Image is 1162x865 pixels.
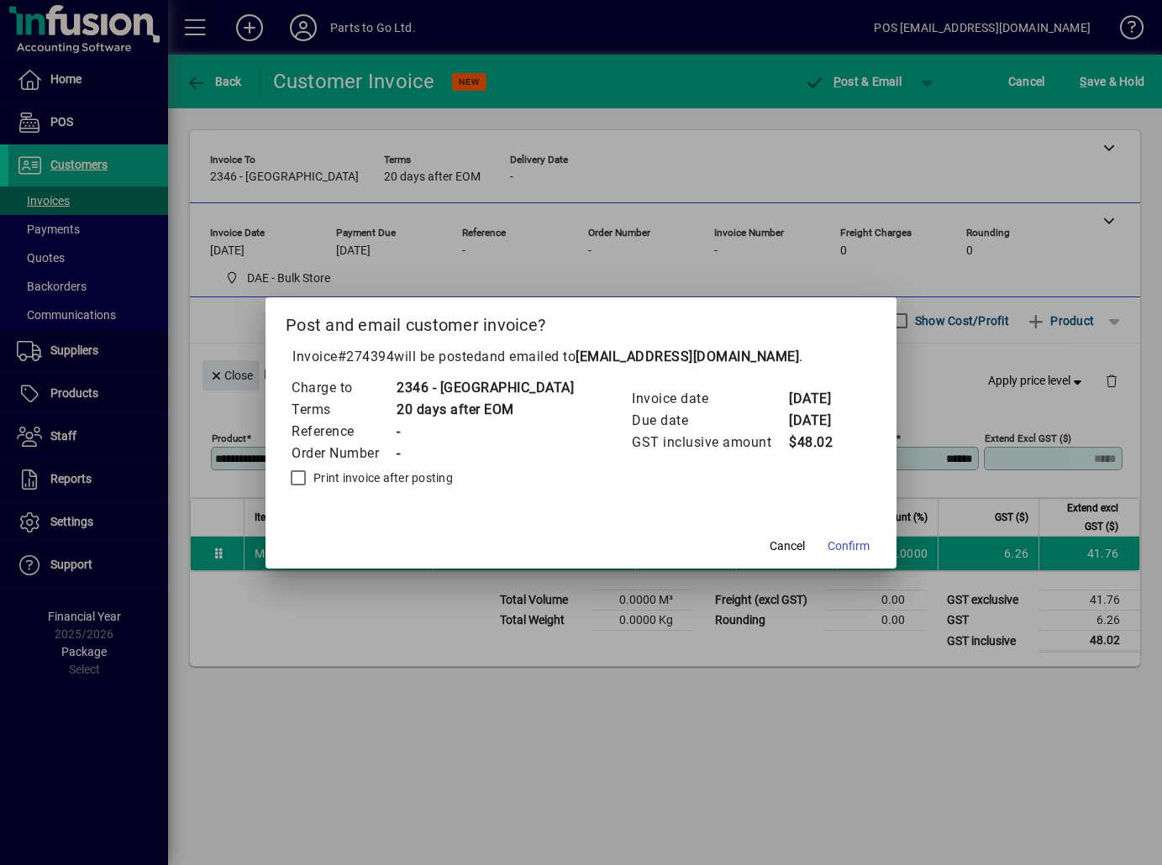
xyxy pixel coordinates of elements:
td: 2346 - [GEOGRAPHIC_DATA] [396,377,574,399]
td: Order Number [291,443,396,464]
p: Invoice will be posted . [286,347,876,367]
td: [DATE] [788,410,855,432]
td: $48.02 [788,432,855,453]
td: - [396,421,574,443]
button: Confirm [821,532,876,562]
td: Terms [291,399,396,421]
td: [DATE] [788,388,855,410]
td: Invoice date [631,388,788,410]
button: Cancel [760,532,814,562]
td: GST inclusive amount [631,432,788,453]
td: Due date [631,410,788,432]
span: and emailed to [481,349,799,364]
td: - [396,443,574,464]
td: Charge to [291,377,396,399]
span: #274394 [338,349,395,364]
b: [EMAIL_ADDRESS][DOMAIN_NAME] [576,349,799,364]
td: 20 days after EOM [396,399,574,421]
span: Confirm [828,537,870,555]
label: Print invoice after posting [310,469,453,486]
td: Reference [291,421,396,443]
h2: Post and email customer invoice? [266,297,896,346]
span: Cancel [770,537,805,555]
